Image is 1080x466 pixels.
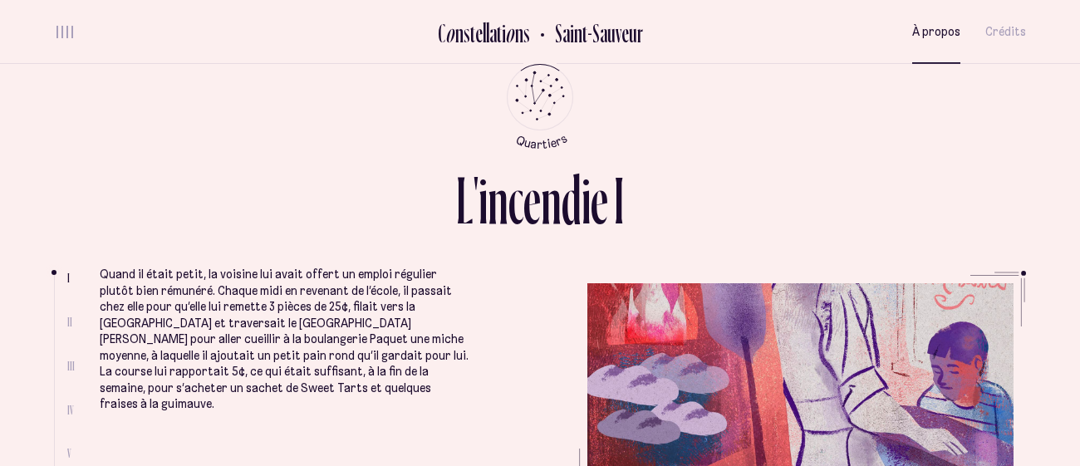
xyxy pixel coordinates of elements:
button: À propos [912,12,960,52]
div: i [479,166,488,233]
span: II [67,315,72,329]
div: n [488,166,508,233]
div: e [591,166,608,233]
p: Quand il était petit, la voisine lui avait offert un emploi régulier plutôt bien rémunéré. Chaque... [100,267,471,413]
div: C [438,19,445,47]
span: À propos [912,25,960,39]
div: s [523,19,530,47]
div: o [445,19,455,47]
button: volume audio [54,23,76,41]
div: d [562,166,582,233]
span: III [67,359,75,373]
button: Crédits [985,12,1026,52]
div: l [486,19,489,47]
div: l [483,19,486,47]
div: o [505,19,515,47]
button: Retour au menu principal [492,64,589,150]
button: Retour au Quartier [530,18,643,46]
div: n [541,166,562,233]
div: t [470,19,475,47]
div: i [502,19,506,47]
div: a [489,19,497,47]
div: t [497,19,502,47]
tspan: Quartiers [513,130,569,151]
span: V [67,446,71,460]
h2: Saint-Sauveur [542,19,643,47]
span: IV [67,403,74,417]
div: I [614,166,624,233]
div: c [508,166,523,233]
div: n [515,19,523,47]
div: e [523,166,541,233]
span: Crédits [985,25,1026,39]
div: L [456,166,474,233]
div: s [464,19,470,47]
div: ' [474,166,479,233]
div: i [582,166,591,233]
div: n [455,19,464,47]
div: e [475,19,483,47]
span: I [67,271,70,285]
